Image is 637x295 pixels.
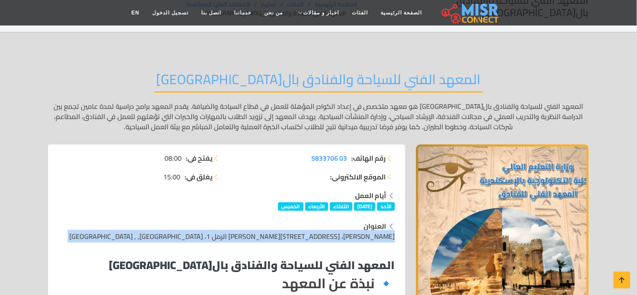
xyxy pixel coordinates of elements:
span: [PERSON_NAME]، [STREET_ADDRESS][PERSON_NAME] الرمل 1، [GEOGRAPHIC_DATA], , [GEOGRAPHIC_DATA] [69,230,395,243]
span: [DATE] [354,202,376,211]
span: 08:00 [165,153,182,163]
a: من نحن [258,5,289,21]
span: اخبار و مقالات [304,9,339,17]
a: EN [125,5,146,21]
h2: المعهد الفني للسياحة والفنادق بال[GEOGRAPHIC_DATA] [154,71,483,93]
span: الخميس [278,202,304,211]
a: اخبار و مقالات [290,5,346,21]
a: الفئات [345,5,374,21]
strong: أيام العمل [355,189,387,202]
img: main.misr_connect [442,2,499,23]
a: خدماتنا [227,5,258,21]
a: تسجيل الدخول [146,5,195,21]
span: الأربعاء [305,202,329,211]
strong: المعهد الفني للسياحة والفنادق بال[GEOGRAPHIC_DATA] [109,255,395,275]
span: الثلاثاء [330,202,353,211]
strong: العنوان [364,220,387,233]
strong: يغلق في: [185,172,213,182]
a: الصفحة الرئيسية [374,5,428,21]
p: المعهد الفني للسياحة والفنادق بال[GEOGRAPHIC_DATA] هو معهد متخصص في إعداد الكوادر المؤهلة للعمل ف... [48,101,589,132]
a: اتصل بنا [195,5,227,21]
span: 15:00 [163,172,180,182]
strong: يفتح في: [186,153,213,163]
a: 03 5833706 [311,153,347,163]
strong: رقم الهاتف: [351,153,386,163]
span: 03 5833706 [311,152,347,165]
span: الأحد [377,202,395,211]
strong: الموقع الالكتروني: [330,172,386,182]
